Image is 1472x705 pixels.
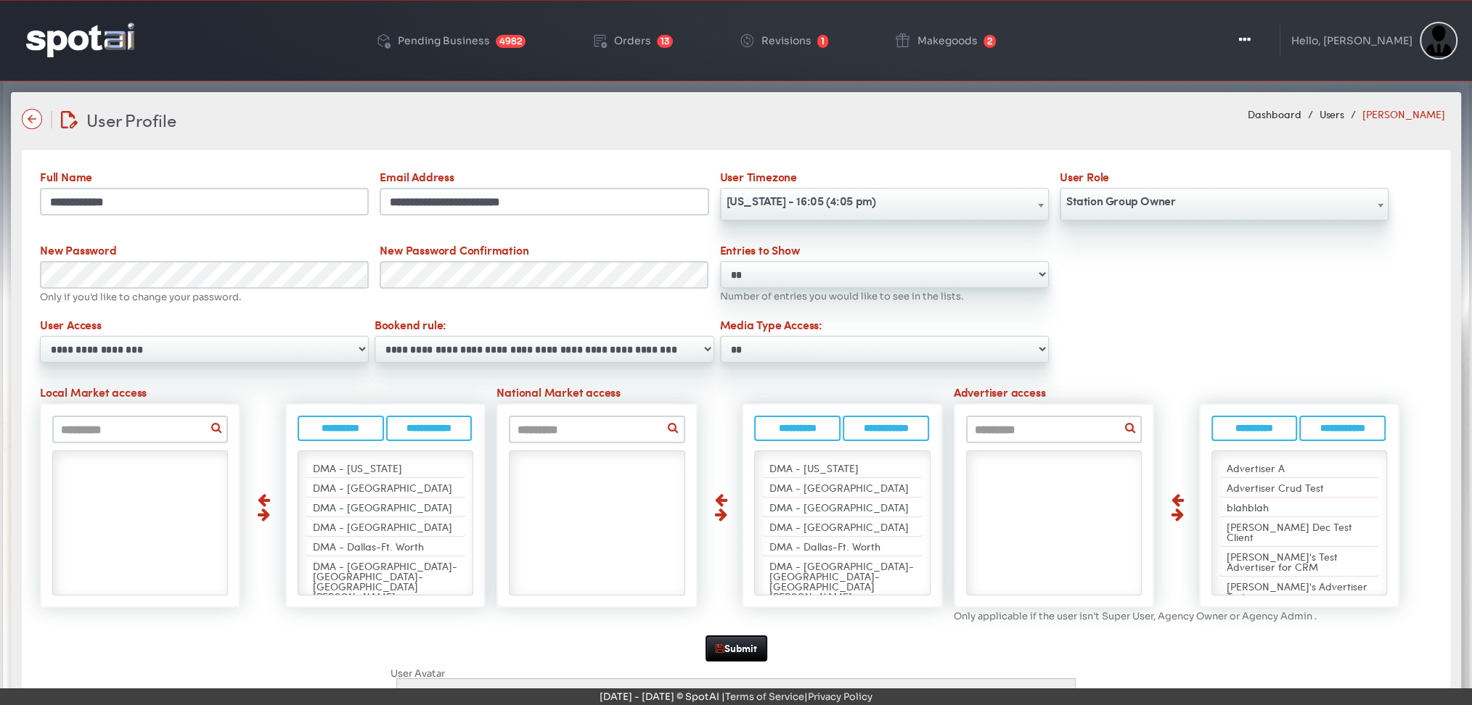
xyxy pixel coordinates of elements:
label: User Role [1054,168,1394,188]
span: 13 [657,35,673,48]
span: DMA - [GEOGRAPHIC_DATA] [313,500,452,514]
label: New Password Confirmation [375,242,714,261]
span: 4982 [496,35,526,48]
div: Number of entries you would like to see in the lists. [720,292,1049,301]
span: DMA - [GEOGRAPHIC_DATA] [769,480,909,495]
div: Pending Business [398,36,490,46]
div: Revisions [761,36,811,46]
label: New Password [35,242,375,261]
div: Only applicable if the user isn't Super User, Agency Owner or Agency Admin . [948,611,1404,621]
img: Sterling Cooper & Partners [1420,22,1457,59]
div: Orders [614,36,651,46]
span: New York - 16:05 (4:05 pm) [721,189,1048,213]
span: [PERSON_NAME] Dec Test Client [1227,519,1352,544]
label: Media Type Access: [714,316,1054,336]
span: blahblah [1227,500,1269,514]
label: User Timezone [714,168,1054,188]
button: Submit [706,635,767,661]
span: DMA - [GEOGRAPHIC_DATA] [313,519,452,534]
label: Full Name [35,168,375,188]
a: Orders 13 [579,9,684,73]
label: Bookend rule: [375,316,714,336]
span: DMA - [GEOGRAPHIC_DATA] [769,519,909,534]
span: Station Group Owner [1060,188,1389,220]
label: Entries to Show [714,242,1054,261]
div: Hello, [PERSON_NAME] [1291,36,1412,46]
span: 2 [984,35,996,48]
img: name-arrow-back-state-default-icon-true-icon-only-true-type.svg [22,109,42,129]
a: Dashboard [1248,107,1301,121]
a: Privacy Policy [808,690,872,703]
span: Station Group Owner [1060,189,1388,213]
li: [PERSON_NAME] [1347,107,1444,121]
label: Local Market access [35,384,491,403]
img: order-play.png [591,32,608,49]
span: User Profile [86,107,176,132]
label: User Access [35,316,375,336]
img: deployed-code-history.png [375,32,392,49]
span: [PERSON_NAME]'s Test Advertiser for CRM [1227,549,1338,574]
span: DMA - [GEOGRAPHIC_DATA] [769,500,909,514]
span: DMA - [GEOGRAPHIC_DATA]-[GEOGRAPHIC_DATA]-[GEOGRAPHIC_DATA][PERSON_NAME] [769,558,914,603]
label: Email Address [375,168,714,188]
a: Makegoods 2 [882,9,1007,73]
span: 1 [817,35,828,48]
span: [PERSON_NAME]'s Advertiser Test [1227,579,1367,603]
span: DMA - [GEOGRAPHIC_DATA]-[GEOGRAPHIC_DATA]-[GEOGRAPHIC_DATA][PERSON_NAME] [313,558,457,603]
span: New York - 16:05 (4:05 pm) [720,188,1049,220]
a: Terms of Service [725,690,804,703]
span: Advertiser Crud Test [1227,480,1324,495]
img: edit-document.svg [61,111,78,128]
label: User Avatar [391,669,445,678]
a: Revisions 1 [727,9,840,73]
span: DMA - [US_STATE] [769,461,859,475]
span: Advertiser A [1227,461,1285,475]
label: Advertiser access [948,384,1404,403]
a: Users [1319,107,1344,121]
span: DMA - Dallas-Ft. Worth [769,539,880,553]
img: change-circle.png [738,32,756,49]
div: Makegoods [917,36,978,46]
img: logo-reversed.png [26,22,134,57]
span: DMA - Dallas-Ft. Worth [313,539,424,553]
img: line-1.svg [1280,25,1280,57]
label: National Market access [491,384,948,403]
div: Only if you'd like to change your password. [40,292,369,302]
span: DMA - [GEOGRAPHIC_DATA] [313,480,452,495]
img: line-12.svg [51,111,52,128]
a: Pending Business 4982 [363,9,537,73]
span: DMA - [US_STATE] [313,461,402,475]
